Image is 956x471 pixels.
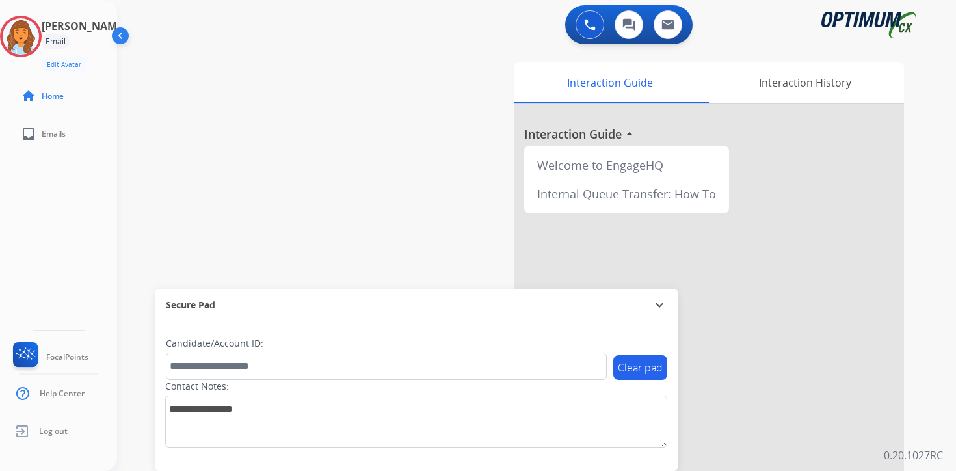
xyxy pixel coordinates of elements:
[166,337,263,350] label: Candidate/Account ID:
[3,18,39,55] img: avatar
[652,297,667,313] mat-icon: expand_more
[706,62,904,103] div: Interaction History
[42,18,126,34] h3: [PERSON_NAME]
[42,91,64,101] span: Home
[21,126,36,142] mat-icon: inbox
[529,180,724,208] div: Internal Queue Transfer: How To
[46,352,88,362] span: FocalPoints
[166,299,215,312] span: Secure Pad
[21,88,36,104] mat-icon: home
[529,151,724,180] div: Welcome to EngageHQ
[165,380,229,393] label: Contact Notes:
[40,388,85,399] span: Help Center
[39,426,68,437] span: Log out
[884,448,943,463] p: 0.20.1027RC
[613,355,667,380] button: Clear pad
[10,342,88,372] a: FocalPoints
[42,34,70,49] div: Email
[42,57,86,72] button: Edit Avatar
[42,129,66,139] span: Emails
[514,62,706,103] div: Interaction Guide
